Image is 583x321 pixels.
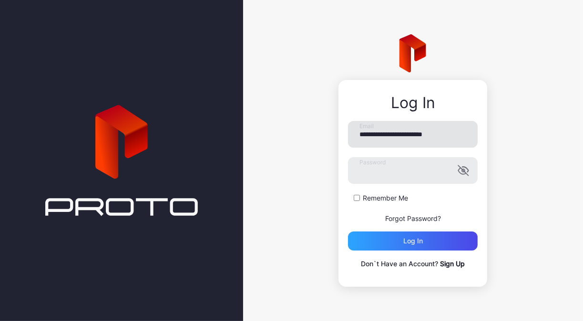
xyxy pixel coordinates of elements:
[348,258,478,270] p: Don`t Have an Account?
[403,237,423,245] div: Log in
[440,260,465,268] a: Sign Up
[385,214,441,222] a: Forgot Password?
[458,165,469,176] button: Password
[348,231,478,251] button: Log in
[348,121,478,148] input: Email
[348,94,478,111] div: Log In
[363,193,408,203] label: Remember Me
[348,157,478,184] input: Password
